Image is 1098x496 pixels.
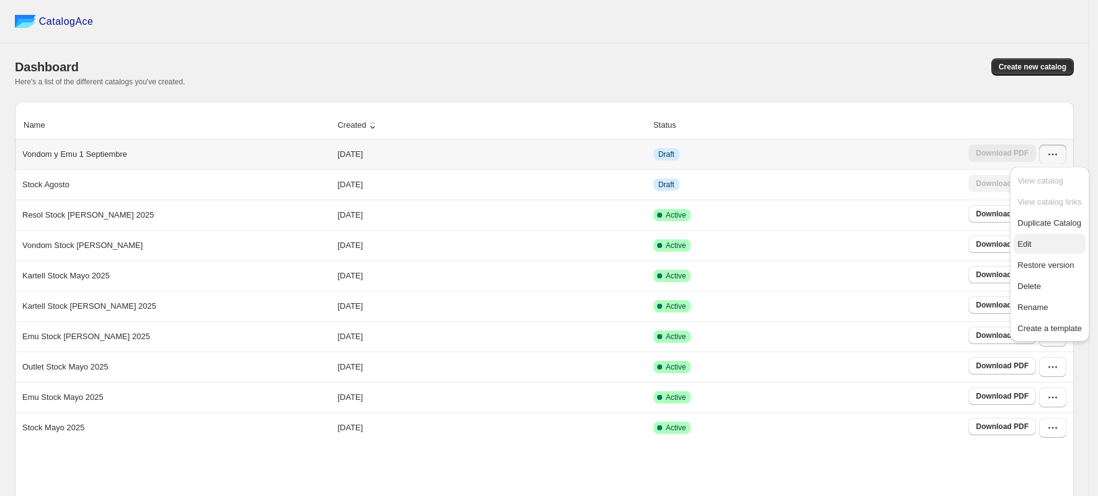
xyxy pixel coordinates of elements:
span: Active [666,332,686,342]
span: Rename [1017,303,1048,312]
span: Active [666,301,686,311]
a: Download PDF [968,205,1036,223]
td: [DATE] [334,230,649,260]
a: Download PDF [968,296,1036,314]
td: [DATE] [334,412,649,443]
span: Download PDF [976,270,1029,280]
span: Active [666,362,686,372]
a: Download PDF [968,357,1036,374]
span: Download PDF [976,300,1029,310]
td: [DATE] [334,260,649,291]
a: Download PDF [968,418,1036,435]
span: Download PDF [976,422,1029,432]
span: Draft [658,149,675,159]
p: Stock Mayo 2025 [22,422,84,434]
td: [DATE] [334,200,649,230]
span: Delete [1017,281,1041,291]
span: Active [666,210,686,220]
p: Emu Stock Mayo 2025 [22,391,104,404]
span: Download PDF [976,361,1029,371]
p: Stock Agosto [22,179,69,191]
button: Status [652,113,691,137]
td: [DATE] [334,139,649,169]
td: [DATE] [334,382,649,412]
span: Active [666,271,686,281]
p: Vondom y Emu 1 Septiembre [22,148,127,161]
p: Emu Stock [PERSON_NAME] 2025 [22,330,150,343]
a: Download PDF [968,266,1036,283]
a: Download PDF [968,327,1036,344]
p: Outlet Stock Mayo 2025 [22,361,108,373]
span: Create a template [1017,324,1081,333]
p: Kartell Stock Mayo 2025 [22,270,110,282]
span: Here's a list of the different catalogs you've created. [15,77,185,86]
span: Active [666,392,686,402]
button: Created [335,113,380,137]
span: View catalog [1017,176,1063,185]
span: Download PDF [976,239,1029,249]
span: View catalog links [1017,197,1081,206]
td: [DATE] [334,169,649,200]
span: Draft [658,180,675,190]
span: Restore version [1017,260,1074,270]
p: Kartell Stock [PERSON_NAME] 2025 [22,300,156,312]
a: Download PDF [968,236,1036,253]
span: Edit [1017,239,1031,249]
img: catalog ace [15,15,36,28]
p: Vondom Stock [PERSON_NAME] [22,239,143,252]
span: Download PDF [976,209,1029,219]
p: Resol Stock [PERSON_NAME] 2025 [22,209,154,221]
span: Download PDF [976,330,1029,340]
span: Active [666,241,686,250]
span: CatalogAce [39,15,94,28]
td: [DATE] [334,352,649,382]
td: [DATE] [334,291,649,321]
span: Active [666,423,686,433]
span: Dashboard [15,60,79,74]
span: Create new catalog [999,62,1066,72]
button: Name [22,113,60,137]
span: Download PDF [976,391,1029,401]
td: [DATE] [334,321,649,352]
a: Download PDF [968,387,1036,405]
button: Create new catalog [991,58,1074,76]
span: Duplicate Catalog [1017,218,1081,228]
